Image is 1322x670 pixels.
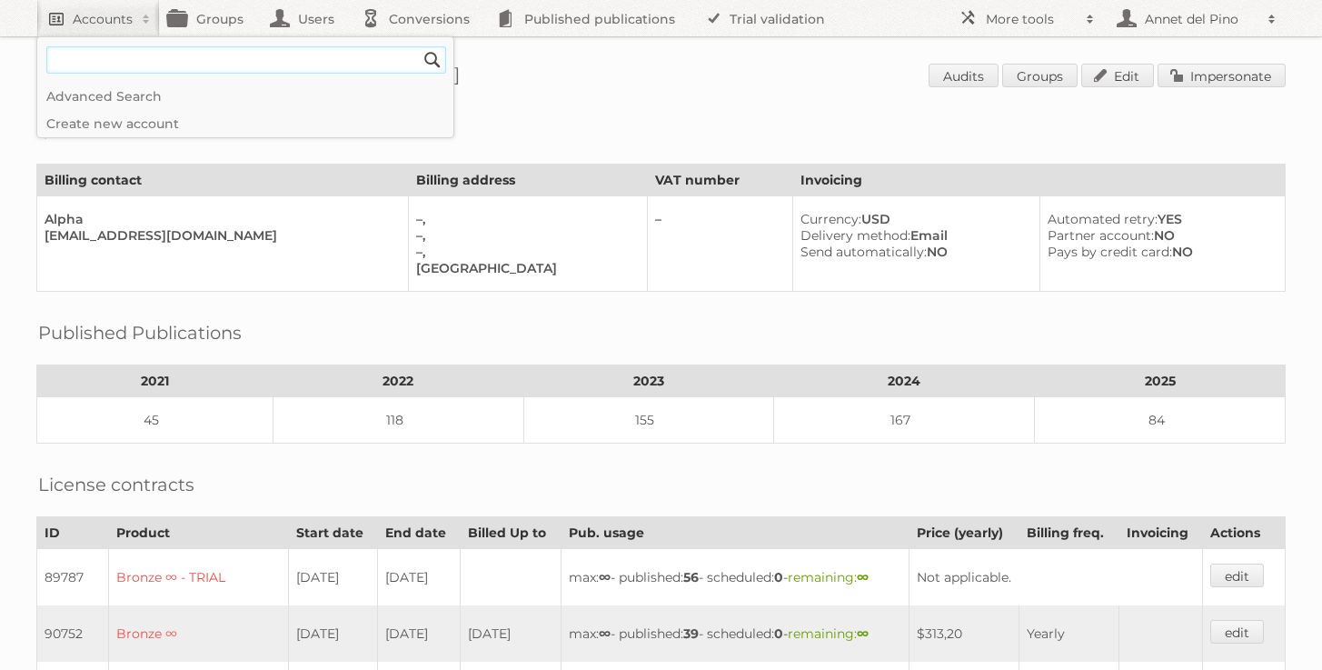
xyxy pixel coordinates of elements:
th: Billing address [409,165,647,196]
th: 2025 [1035,365,1286,397]
a: Groups [1002,64,1078,87]
td: Bronze ∞ - TRIAL [108,549,288,606]
strong: ∞ [857,569,869,585]
div: [EMAIL_ADDRESS][DOMAIN_NAME] [45,227,393,244]
td: [DATE] [460,605,561,662]
td: Not applicable. [909,549,1203,606]
a: edit [1210,564,1264,587]
strong: 0 [774,625,783,642]
th: Start date [288,517,377,549]
td: Yearly [1019,605,1119,662]
td: 118 [273,397,523,444]
a: edit [1210,620,1264,644]
strong: 39 [683,625,699,642]
th: 2023 [523,365,774,397]
th: Product [108,517,288,549]
div: YES [1048,211,1270,227]
div: –, [416,211,631,227]
th: VAT number [647,165,792,196]
div: NO [800,244,1025,260]
div: [GEOGRAPHIC_DATA] [416,260,631,276]
input: Search [419,46,446,74]
td: 155 [523,397,774,444]
th: Billing contact [37,165,409,196]
td: 89787 [37,549,109,606]
div: USD [800,211,1025,227]
th: 2024 [774,365,1035,397]
th: Price (yearly) [909,517,1019,549]
span: Delivery method: [800,227,910,244]
div: Alpha [45,211,393,227]
a: Edit [1081,64,1154,87]
h1: Account 78524: Watsons [GEOGRAPHIC_DATA] [36,64,1286,91]
td: [DATE] [377,549,460,606]
h2: License contracts [38,471,194,498]
th: Invoicing [792,165,1285,196]
td: – [647,196,792,292]
strong: ∞ [857,625,869,642]
th: End date [377,517,460,549]
div: Email [800,227,1025,244]
th: Actions [1203,517,1286,549]
a: Impersonate [1158,64,1286,87]
h2: Accounts [73,10,133,28]
th: Invoicing [1119,517,1203,549]
td: Bronze ∞ [108,605,288,662]
th: Billed Up to [460,517,561,549]
div: –, [416,244,631,260]
td: max: - published: - scheduled: - [561,549,909,606]
a: Advanced Search [37,83,453,110]
a: Create new account [37,110,453,137]
td: [DATE] [288,549,377,606]
td: max: - published: - scheduled: - [561,605,909,662]
div: NO [1048,227,1270,244]
td: 90752 [37,605,109,662]
span: Send automatically: [800,244,927,260]
td: 84 [1035,397,1286,444]
th: Billing freq. [1019,517,1119,549]
span: Partner account: [1048,227,1154,244]
a: Audits [929,64,999,87]
strong: ∞ [599,569,611,585]
th: ID [37,517,109,549]
td: [DATE] [288,605,377,662]
td: [DATE] [377,605,460,662]
td: $313,20 [909,605,1019,662]
th: 2021 [37,365,273,397]
div: NO [1048,244,1270,260]
div: –, [416,227,631,244]
td: 167 [774,397,1035,444]
th: 2022 [273,365,523,397]
span: remaining: [788,625,869,642]
span: remaining: [788,569,869,585]
th: Pub. usage [561,517,909,549]
span: Pays by credit card: [1048,244,1172,260]
td: 45 [37,397,273,444]
span: Currency: [800,211,861,227]
h2: Annet del Pino [1140,10,1258,28]
h2: More tools [986,10,1077,28]
span: Automated retry: [1048,211,1158,227]
strong: 56 [683,569,699,585]
h2: Published Publications [38,319,242,346]
strong: 0 [774,569,783,585]
strong: ∞ [599,625,611,642]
